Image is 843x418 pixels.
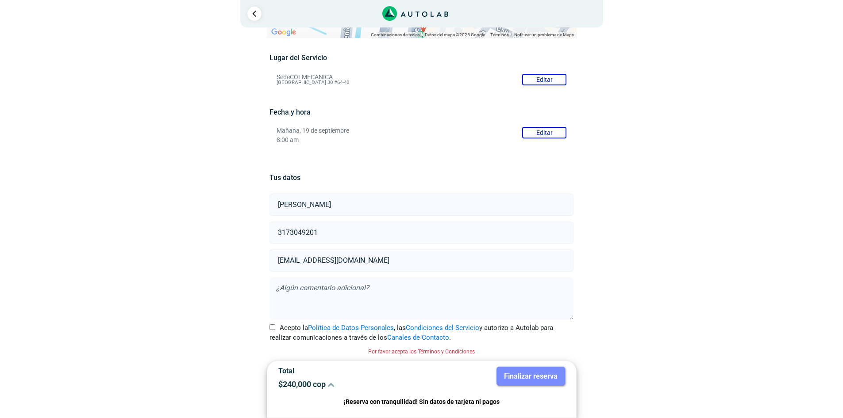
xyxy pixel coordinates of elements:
[247,7,262,21] a: Ir al paso anterior
[277,136,566,144] p: 8:00 am
[425,32,485,37] span: Datos del mapa ©2025 Google
[278,380,415,389] p: $ 240,000 cop
[514,32,574,37] a: Notificar un problema de Maps
[269,108,574,116] h5: Fecha y hora
[522,127,566,138] button: Editar
[490,32,509,37] a: Términos (se abre en una nueva pestaña)
[269,324,275,330] input: Acepto laPolítica de Datos Personales, lasCondiciones del Servicioy autorizo a Autolab para reali...
[371,32,420,38] button: Combinaciones de teclas
[387,334,449,341] a: Canales de Contacto
[278,397,565,407] p: ¡Reserva con tranquilidad! Sin datos de tarjeta ni pagos
[269,249,574,272] input: Correo electrónico
[368,349,475,355] small: Por favor acepta los Términos y Condiciones
[308,324,394,332] a: Política de Datos Personales
[421,23,425,31] span: a
[277,127,566,134] p: Mañana, 19 de septiembre
[269,194,574,216] input: Nombre y apellido
[497,367,565,386] button: Finalizar reserva
[382,9,448,17] a: Link al sitio de autolab
[269,54,574,62] h5: Lugar del Servicio
[269,27,298,38] img: Google
[406,324,479,332] a: Condiciones del Servicio
[278,367,415,375] p: Total
[269,222,574,244] input: Celular
[269,173,574,182] h5: Tus datos
[269,27,298,38] a: Abre esta zona en Google Maps (se abre en una nueva ventana)
[269,323,574,343] label: Acepto la , las y autorizo a Autolab para realizar comunicaciones a través de los .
